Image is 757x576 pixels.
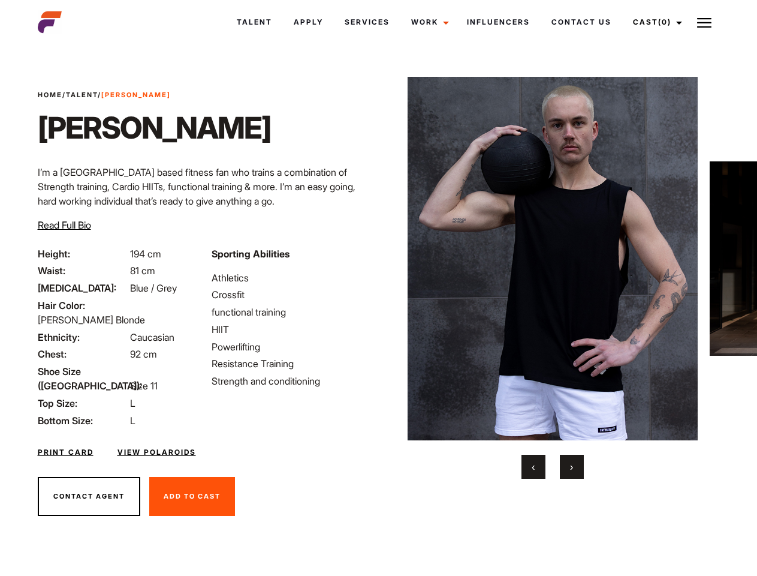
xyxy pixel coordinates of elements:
[38,298,128,313] span: Hair Color:
[130,415,135,427] span: L
[130,331,174,343] span: Caucasian
[283,6,334,38] a: Apply
[149,477,235,517] button: Add To Cast
[130,380,158,392] span: Size 11
[38,477,140,517] button: Contact Agent
[38,347,128,361] span: Chest:
[38,247,128,261] span: Height:
[212,271,371,285] li: Athletics
[532,461,535,473] span: Previous
[101,91,171,99] strong: [PERSON_NAME]
[212,305,371,319] li: functional training
[38,91,62,99] a: Home
[212,356,371,371] li: Resistance Training
[38,364,128,393] span: Shoe Size ([GEOGRAPHIC_DATA]):
[38,10,62,34] img: cropped-aefm-brand-fav-22-square.png
[334,6,400,38] a: Services
[38,396,128,410] span: Top Size:
[212,374,371,388] li: Strength and conditioning
[38,110,271,146] h1: [PERSON_NAME]
[38,281,128,295] span: [MEDICAL_DATA]:
[212,287,371,302] li: Crossfit
[212,248,289,260] strong: Sporting Abilities
[130,397,135,409] span: L
[697,16,711,30] img: Burger icon
[212,322,371,337] li: HIIT
[622,6,689,38] a: Cast(0)
[38,165,372,208] p: I’m a [GEOGRAPHIC_DATA] based fitness fan who trains a combination of Strength training, Cardio H...
[456,6,541,38] a: Influencers
[66,91,98,99] a: Talent
[38,413,128,428] span: Bottom Size:
[38,314,145,326] span: [PERSON_NAME] Blonde
[658,17,671,26] span: (0)
[130,282,177,294] span: Blue / Grey
[570,461,573,473] span: Next
[212,340,371,354] li: Powerlifting
[117,447,196,458] a: View Polaroids
[130,348,157,360] span: 92 cm
[38,218,91,232] button: Read Full Bio
[38,330,128,344] span: Ethnicity:
[38,263,128,278] span: Waist:
[38,90,171,100] span: / /
[130,265,155,277] span: 81 cm
[541,6,622,38] a: Contact Us
[130,248,161,260] span: 194 cm
[400,6,456,38] a: Work
[38,447,94,458] a: Print Card
[38,219,91,231] span: Read Full Bio
[226,6,283,38] a: Talent
[164,492,221,500] span: Add To Cast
